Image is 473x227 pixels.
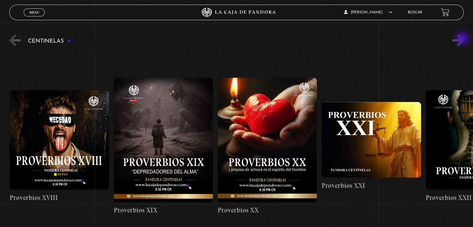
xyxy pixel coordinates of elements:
[441,8,449,16] a: View your shopping cart
[9,35,20,46] button: Previous
[29,11,39,14] span: Menu
[322,181,421,191] h4: Proverbios XXI
[10,193,109,203] h4: Proverbios XVIII
[28,38,71,44] h3: Centinelas
[344,11,392,14] span: [PERSON_NAME]
[27,16,42,20] span: Cerrar
[114,205,213,215] h4: Proverbios XIX
[218,205,317,215] h4: Proverbios XX
[453,35,464,46] button: Next
[408,11,422,14] a: Buscar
